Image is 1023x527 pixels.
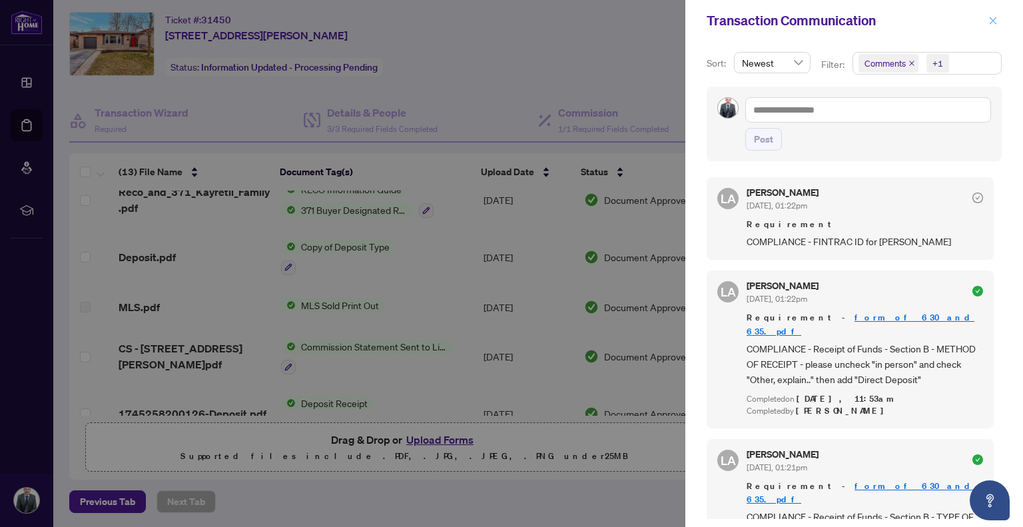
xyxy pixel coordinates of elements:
div: +1 [932,57,943,70]
p: Filter: [821,57,847,72]
span: COMPLIANCE - FINTRAC ID for [PERSON_NAME] [747,234,983,249]
span: check-circle [972,454,983,465]
span: close [908,60,915,67]
span: Requirement - [747,480,983,506]
div: Transaction Communication [707,11,984,31]
span: Requirement - [747,311,983,338]
span: close [988,16,998,25]
h5: [PERSON_NAME] [747,188,819,197]
span: check-circle [972,286,983,296]
span: [DATE], 01:22pm [747,294,807,304]
h5: [PERSON_NAME] [747,281,819,290]
button: Post [745,128,782,151]
div: Completed by [747,405,983,418]
span: COMPLIANCE - Receipt of Funds - Section B - METHOD OF RECEIPT - please uncheck "in person" and ch... [747,341,983,388]
h5: [PERSON_NAME] [747,450,819,459]
span: Requirement [747,218,983,231]
a: form of 630 and 635.pdf [747,312,974,336]
button: Open asap [970,480,1010,520]
a: form of 630 and 635.pdf [747,480,974,505]
span: [PERSON_NAME] [796,405,891,416]
span: LA [721,189,736,208]
span: [DATE], 01:21pm [747,462,807,472]
span: LA [721,451,736,470]
span: [DATE], 11:53am [797,393,896,404]
img: Profile Icon [718,98,738,118]
span: LA [721,282,736,301]
p: Sort: [707,56,729,71]
span: Newest [742,53,803,73]
span: check-circle [972,193,983,203]
div: Completed on [747,393,983,406]
span: Comments [864,57,906,70]
span: [DATE], 01:22pm [747,201,807,211]
span: Comments [858,54,918,73]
